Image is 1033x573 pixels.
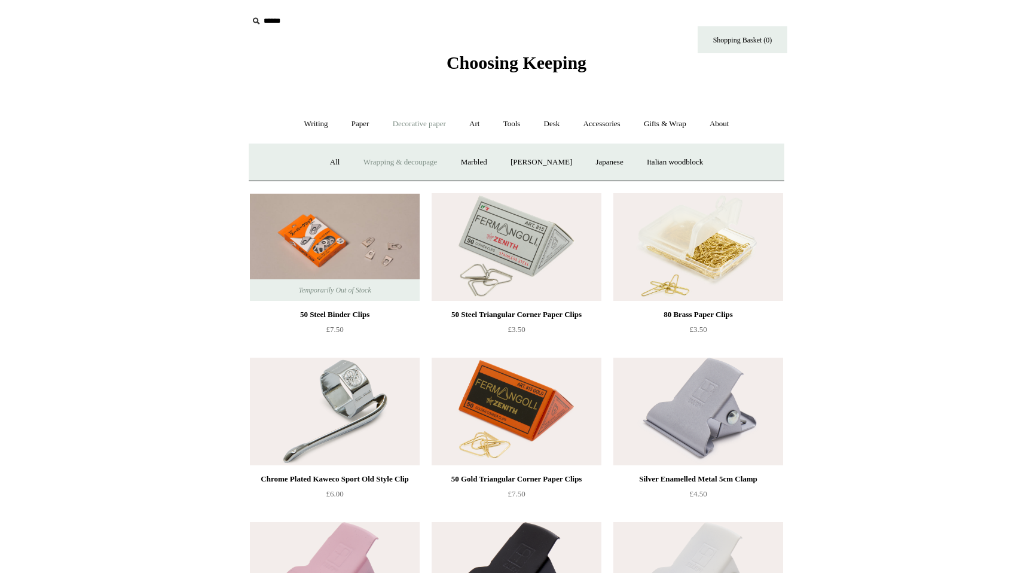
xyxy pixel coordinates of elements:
[382,108,457,140] a: Decorative paper
[633,108,697,140] a: Gifts & Wrap
[508,325,525,334] span: £3.50
[319,147,351,178] a: All
[573,108,631,140] a: Accessories
[250,307,420,356] a: 50 Steel Binder Clips £7.50
[435,472,598,486] div: 50 Gold Triangular Corner Paper Clips
[326,489,343,498] span: £6.00
[698,26,787,53] a: Shopping Basket (0)
[500,147,583,178] a: [PERSON_NAME]
[341,108,380,140] a: Paper
[613,193,783,301] img: 80 Brass Paper Clips
[250,358,420,465] a: Chrome Plated Kaweco Sport Old Style Clip Chrome Plated Kaweco Sport Old Style Clip
[253,472,417,486] div: Chrome Plated Kaweco Sport Old Style Clip
[250,193,420,301] a: 50 Steel Binder Clips 50 Steel Binder Clips Temporarily Out of Stock
[613,358,783,465] a: Silver Enamelled Metal 5cm Clamp Silver Enamelled Metal 5cm Clamp
[689,489,707,498] span: £4.50
[326,325,343,334] span: £7.50
[432,358,601,465] img: 50 Gold Triangular Corner Paper Clips
[435,307,598,322] div: 50 Steel Triangular Corner Paper Clips
[432,193,601,301] a: 50 Steel Triangular Corner Paper Clips 50 Steel Triangular Corner Paper Clips
[613,472,783,521] a: Silver Enamelled Metal 5cm Clamp £4.50
[447,62,586,71] a: Choosing Keeping
[699,108,740,140] a: About
[585,147,634,178] a: Japanese
[613,307,783,356] a: 80 Brass Paper Clips £3.50
[450,147,498,178] a: Marbled
[459,108,490,140] a: Art
[432,307,601,356] a: 50 Steel Triangular Corner Paper Clips £3.50
[508,489,525,498] span: £7.50
[294,108,339,140] a: Writing
[613,193,783,301] a: 80 Brass Paper Clips 80 Brass Paper Clips
[636,147,714,178] a: Italian woodblock
[432,472,601,521] a: 50 Gold Triangular Corner Paper Clips £7.50
[253,307,417,322] div: 50 Steel Binder Clips
[353,147,448,178] a: Wrapping & decoupage
[689,325,707,334] span: £3.50
[286,279,383,301] span: Temporarily Out of Stock
[616,307,780,322] div: 80 Brass Paper Clips
[616,472,780,486] div: Silver Enamelled Metal 5cm Clamp
[250,358,420,465] img: Chrome Plated Kaweco Sport Old Style Clip
[533,108,571,140] a: Desk
[250,193,420,301] img: 50 Steel Binder Clips
[250,472,420,521] a: Chrome Plated Kaweco Sport Old Style Clip £6.00
[613,358,783,465] img: Silver Enamelled Metal 5cm Clamp
[493,108,531,140] a: Tools
[447,53,586,72] span: Choosing Keeping
[432,193,601,301] img: 50 Steel Triangular Corner Paper Clips
[432,358,601,465] a: 50 Gold Triangular Corner Paper Clips 50 Gold Triangular Corner Paper Clips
